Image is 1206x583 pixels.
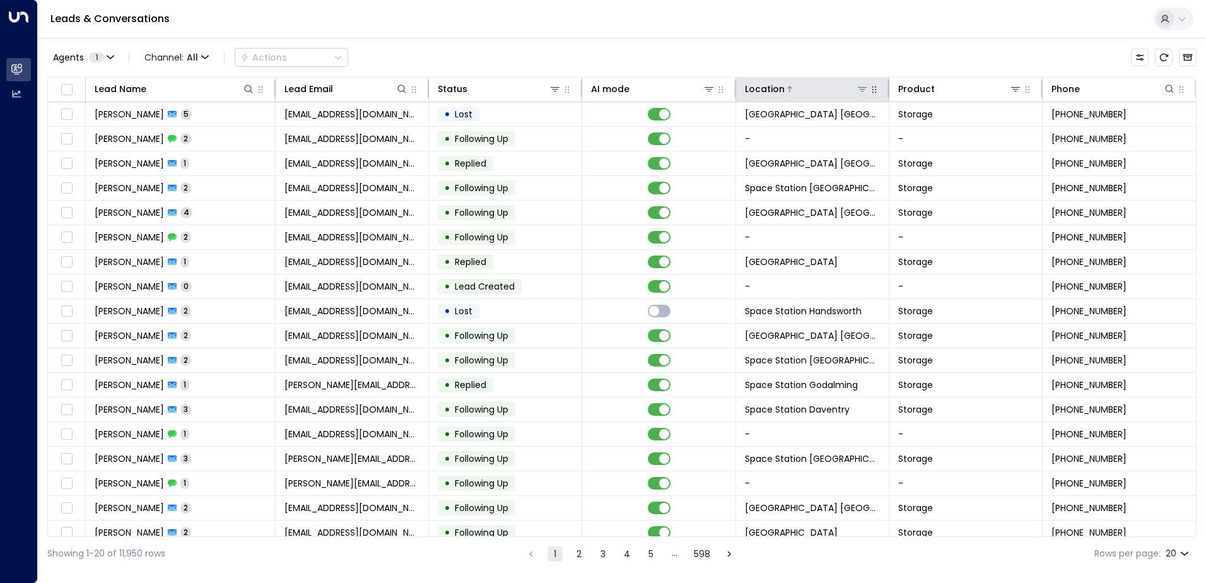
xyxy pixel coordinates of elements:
span: Storage [898,379,933,391]
div: • [444,448,450,469]
div: • [444,177,450,199]
span: +447706794931 [1051,256,1127,268]
button: Actions [235,48,348,67]
div: • [444,251,450,273]
nav: pagination navigation [523,546,737,562]
span: Following Up [455,526,508,539]
span: Toggle select row [59,254,74,270]
span: +447979362548 [1051,182,1127,194]
div: Product [898,81,1022,97]
span: Dan Sweeney [95,280,164,293]
span: 2 [180,355,191,365]
td: - [736,225,889,249]
span: 2 [180,527,191,538]
span: Lead Created [455,280,515,293]
span: Toggle select row [59,230,74,245]
span: stephm18@live.com [284,231,419,244]
span: Space Station Uxbridge [745,108,880,121]
span: Peter Wilkes [95,379,164,391]
span: info@ejycarpentry.com [284,428,419,440]
span: Space Station Daventry [745,403,850,416]
span: +447391055141 [1051,305,1127,317]
span: +447881850236 [1051,354,1127,367]
span: dan2654@hotmail.com [284,256,419,268]
span: Sarah Stratford [95,157,164,170]
span: +447735054823 [1051,231,1127,244]
button: Archived Leads [1179,49,1197,66]
span: Channel: [139,49,214,66]
span: +447448015863 [1051,132,1127,145]
div: • [444,399,450,420]
span: 1 [180,428,189,439]
span: Following Up [455,477,508,490]
span: 0 [180,281,192,291]
span: wrdavies@live.co.uk [284,182,419,194]
span: Toggle select row [59,328,74,344]
span: 3 [180,404,191,415]
div: • [444,128,450,150]
span: Space Station Uxbridge [745,157,880,170]
span: Replied [455,379,486,391]
span: Replied [455,256,486,268]
span: +447735054823 [1051,206,1127,219]
span: Following Up [455,428,508,440]
span: Toggle select row [59,377,74,393]
span: 2 [180,330,191,341]
button: Customize [1131,49,1149,66]
span: sarasbsingh@gmail.com [284,132,419,145]
button: Go to page 3 [595,546,611,562]
span: Toggle select row [59,107,74,122]
div: Lead Name [95,81,255,97]
div: • [444,423,450,445]
span: +441895741348 [1051,157,1127,170]
button: page 1 [547,546,563,562]
span: Storage [898,452,933,465]
span: Will Davies [95,182,164,194]
span: info@ejycarpentry.com [284,403,419,416]
div: • [444,497,450,519]
span: Following Up [455,182,508,194]
span: +447765200047 [1051,452,1127,465]
span: Space Station Handsworth [745,305,862,317]
button: Go to page 598 [691,546,713,562]
td: - [736,274,889,298]
span: Following Up [455,231,508,244]
div: Lead Name [95,81,146,97]
span: Storage [898,526,933,539]
span: Storage [898,256,933,268]
span: Space Station Godalming [745,379,858,391]
span: Toggle select row [59,279,74,295]
div: Lead Email [284,81,333,97]
div: • [444,350,450,371]
span: All [187,52,198,62]
span: 2 [180,305,191,316]
span: +447765200047 [1051,477,1127,490]
span: Storage [898,305,933,317]
span: Stephanie Morris [95,231,164,244]
span: Space Station Kilburn [745,502,880,514]
div: • [444,276,450,297]
span: Storage [898,502,933,514]
span: Toggle select row [59,500,74,516]
span: 1 [180,478,189,488]
a: Leads & Conversations [50,11,170,26]
span: +447794343467 [1051,403,1127,416]
div: Location [745,81,869,97]
span: +447794343467 [1051,428,1127,440]
span: Toggle select all [59,82,74,98]
span: Alex Hopkins [95,428,164,440]
span: Toggle select row [59,427,74,442]
span: Storage [898,403,933,416]
td: - [736,127,889,151]
span: Storage [898,354,933,367]
span: sal6ooni@hotmail.com [284,354,419,367]
span: Space Station Swiss Cottage [745,452,880,465]
span: sarasbsingh@gmail.com [284,108,419,121]
td: - [889,274,1043,298]
span: 1 [89,52,104,62]
div: • [444,374,450,396]
span: dan2654@hotmail.com [284,280,419,293]
span: Replied [455,157,486,170]
span: 2 [180,182,191,193]
span: +447448015863 [1051,108,1127,121]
